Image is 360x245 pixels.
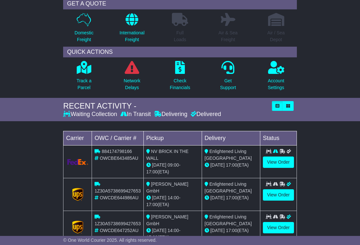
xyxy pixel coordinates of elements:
[168,162,179,168] span: 09:00
[67,159,88,165] img: GetCarrierServiceLogo
[220,77,236,91] p: Get Support
[152,162,166,168] span: [DATE]
[63,131,92,145] td: Carrier
[146,194,199,208] div: - (ETA)
[124,77,140,91] p: Network Delays
[210,162,225,168] span: [DATE]
[100,195,139,200] span: OWCDE644986AU
[263,222,294,233] a: View Order
[146,235,158,240] span: 17:00
[146,149,189,161] span: NV BRICK IN THE WALL
[226,195,237,200] span: 17:00
[74,13,94,47] a: DomesticFreight
[169,61,190,95] a: CheckFinancials
[263,189,294,201] a: View Order
[63,238,157,243] span: © One World Courier 2025. All rights reserved.
[74,29,93,43] p: Domestic Freight
[189,111,221,118] div: Delivered
[100,228,139,233] span: OWCDE647252AU
[205,181,252,193] span: Enlightened Living [GEOGRAPHIC_DATA]
[152,195,166,200] span: [DATE]
[168,195,179,200] span: 14:00
[95,221,141,226] span: 1Z30A5738699427653
[152,111,189,118] div: Delivering
[260,131,297,145] td: Status
[92,131,143,145] td: OWC / Carrier #
[76,61,92,95] a: Track aParcel
[267,61,285,95] a: AccountSettings
[205,194,257,201] div: (ETA)
[170,77,190,91] p: Check Financials
[226,228,237,233] span: 17:00
[72,188,83,201] img: GetCarrierServiceLogo
[143,131,202,145] td: Pickup
[76,77,91,91] p: Track a Parcel
[146,162,199,175] div: - (ETA)
[146,202,158,207] span: 17:00
[72,221,83,234] img: GetCarrierServiceLogo
[226,162,237,168] span: 17:00
[152,228,166,233] span: [DATE]
[119,111,152,118] div: In Transit
[267,29,285,43] p: Air / Sea Depot
[119,29,144,43] p: International Freight
[63,47,297,58] div: QUICK ACTIONS
[172,29,188,43] p: Full Loads
[220,61,236,95] a: GetSupport
[146,227,199,241] div: - (ETA)
[210,228,225,233] span: [DATE]
[119,13,145,47] a: InternationalFreight
[146,214,188,226] span: [PERSON_NAME] GmbH
[100,156,138,161] span: OWCBE643485AU
[168,228,179,233] span: 14:00
[202,131,260,145] td: Delivery
[205,162,257,169] div: (ETA)
[63,101,268,111] div: RECENT ACTIVITY -
[268,77,284,91] p: Account Settings
[123,61,141,95] a: NetworkDelays
[146,181,188,193] span: [PERSON_NAME] GmbH
[95,188,141,193] span: 1Z30A5738699427653
[210,195,225,200] span: [DATE]
[205,227,257,234] div: (ETA)
[219,29,238,43] p: Air & Sea Freight
[102,149,132,154] span: 884174798166
[205,214,252,226] span: Enlightened Living [GEOGRAPHIC_DATA]
[146,169,158,174] span: 17:00
[263,157,294,168] a: View Order
[205,149,252,161] span: Enlightened Living [GEOGRAPHIC_DATA]
[63,111,118,118] div: Waiting Collection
